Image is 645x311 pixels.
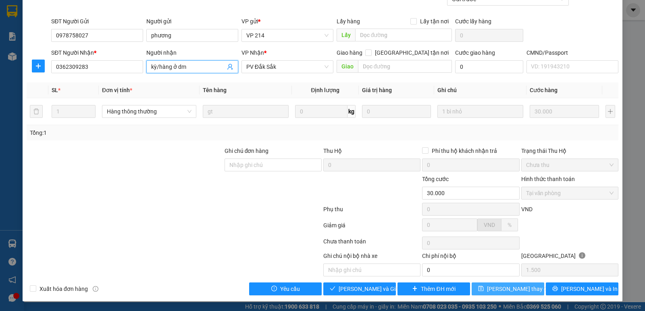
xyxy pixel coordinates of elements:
button: plus [605,105,615,118]
span: Xuất hóa đơn hàng [36,284,91,293]
span: VP 214 [246,29,329,41]
input: VD: Bàn, Ghế [203,105,289,118]
div: Người gửi [146,17,238,26]
span: Giá trị hàng [362,87,392,93]
div: SĐT Người Nhận [51,48,143,57]
span: info-circle [93,286,98,292]
button: check[PERSON_NAME] và Giao hàng [323,282,396,295]
span: Thêm ĐH mới [421,284,455,293]
input: Ghi Chú [437,105,523,118]
label: Cước lấy hàng [455,18,491,25]
span: Định lượng [311,87,339,93]
input: Dọc đường [355,29,452,41]
input: Cước lấy hàng [455,29,523,42]
span: Tại văn phòng [526,187,614,199]
span: Thu Hộ [323,148,342,154]
span: user-add [227,64,233,70]
span: VND [484,222,495,228]
span: [GEOGRAPHIC_DATA] tận nơi [372,48,452,57]
div: [GEOGRAPHIC_DATA] [521,251,618,264]
label: Hình thức thanh toán [521,176,575,182]
th: Ghi chú [434,82,526,98]
span: check [330,286,335,292]
input: Cước giao hàng [455,60,523,73]
input: Dọc đường [358,60,452,73]
input: 0 [362,105,431,118]
div: CMND/Passport [526,48,618,57]
span: Hàng thông thường [107,105,191,117]
span: Tổng cước [422,176,449,182]
span: Yêu cầu [280,284,300,293]
button: exclamation-circleYêu cầu [249,282,322,295]
span: printer [552,286,558,292]
span: PV Đắk Sắk [246,61,329,73]
span: exclamation-circle [271,286,277,292]
button: delete [30,105,43,118]
span: [PERSON_NAME] và In [561,284,618,293]
span: Lấy hàng [337,18,360,25]
div: Phụ thu [322,205,421,219]
span: Phí thu hộ khách nhận trả [429,146,500,155]
input: 0 [530,105,599,118]
div: Giảm giá [322,221,421,235]
div: Trạng thái Thu Hộ [521,146,618,155]
span: kg [347,105,356,118]
button: plus [32,60,45,72]
span: [PERSON_NAME] thay đổi [487,284,551,293]
span: VP Nhận [241,49,264,56]
span: % [508,222,512,228]
div: VP gửi [241,17,333,26]
div: Người nhận [146,48,238,57]
span: [PERSON_NAME] và Giao hàng [339,284,416,293]
div: SĐT Người Gửi [51,17,143,26]
input: Ghi chú đơn hàng [225,159,322,171]
div: Tổng: 1 [30,128,250,137]
button: plusThêm ĐH mới [397,282,470,295]
span: Cước hàng [530,87,558,93]
span: VND [521,206,533,212]
span: plus [412,286,418,292]
span: Lấy tận nơi [417,17,452,26]
input: Nhập ghi chú [323,264,420,276]
div: Ghi chú nội bộ nhà xe [323,251,420,264]
span: SL [52,87,58,93]
button: save[PERSON_NAME] thay đổi [472,282,544,295]
span: Chưa thu [526,159,614,171]
span: info-circle [579,252,585,259]
div: Chưa thanh toán [322,237,421,251]
div: Chi phí nội bộ [422,251,519,264]
span: plus [32,63,44,69]
span: Lấy [337,29,355,41]
span: Giao [337,60,358,73]
span: save [478,286,484,292]
span: Tên hàng [203,87,227,93]
span: Giao hàng [337,49,362,56]
label: Cước giao hàng [455,49,495,56]
button: printer[PERSON_NAME] và In [546,282,618,295]
span: Đơn vị tính [102,87,132,93]
label: Ghi chú đơn hàng [225,148,269,154]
